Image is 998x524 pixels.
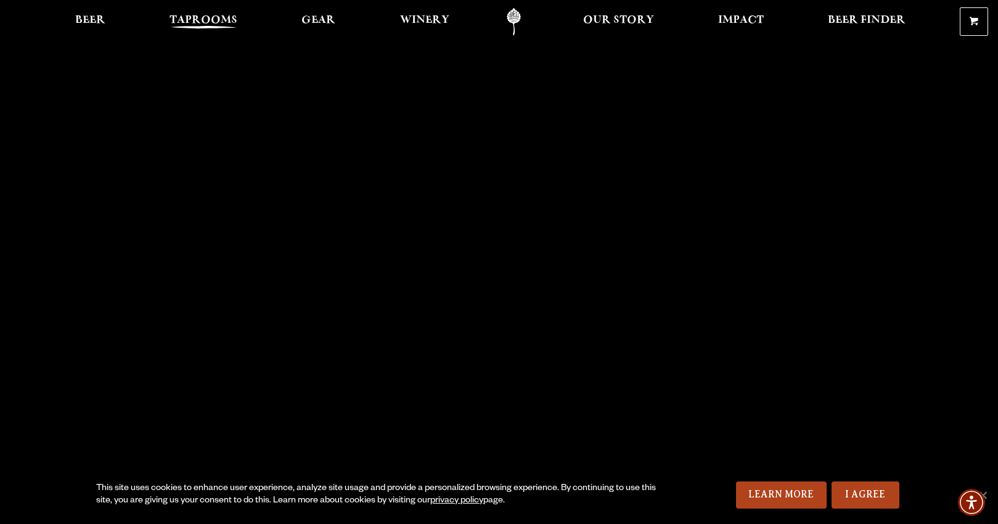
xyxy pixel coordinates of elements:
span: Beer Finder [828,15,906,25]
div: Accessibility Menu [958,489,985,516]
a: Beer Finder [820,8,914,36]
a: privacy policy [430,496,483,506]
a: Impact [710,8,772,36]
span: Gear [301,15,335,25]
a: I Agree [832,481,899,509]
span: Our Story [583,15,654,25]
a: Winery [392,8,457,36]
a: Our Story [575,8,662,36]
a: Taprooms [162,8,245,36]
a: Odell Home [491,8,537,36]
a: Learn More [736,481,827,509]
div: This site uses cookies to enhance user experience, analyze site usage and provide a personalized ... [96,483,658,507]
span: Taprooms [170,15,237,25]
a: Beer [67,8,113,36]
span: Impact [718,15,764,25]
a: Gear [293,8,343,36]
span: Beer [75,15,105,25]
span: Winery [400,15,449,25]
